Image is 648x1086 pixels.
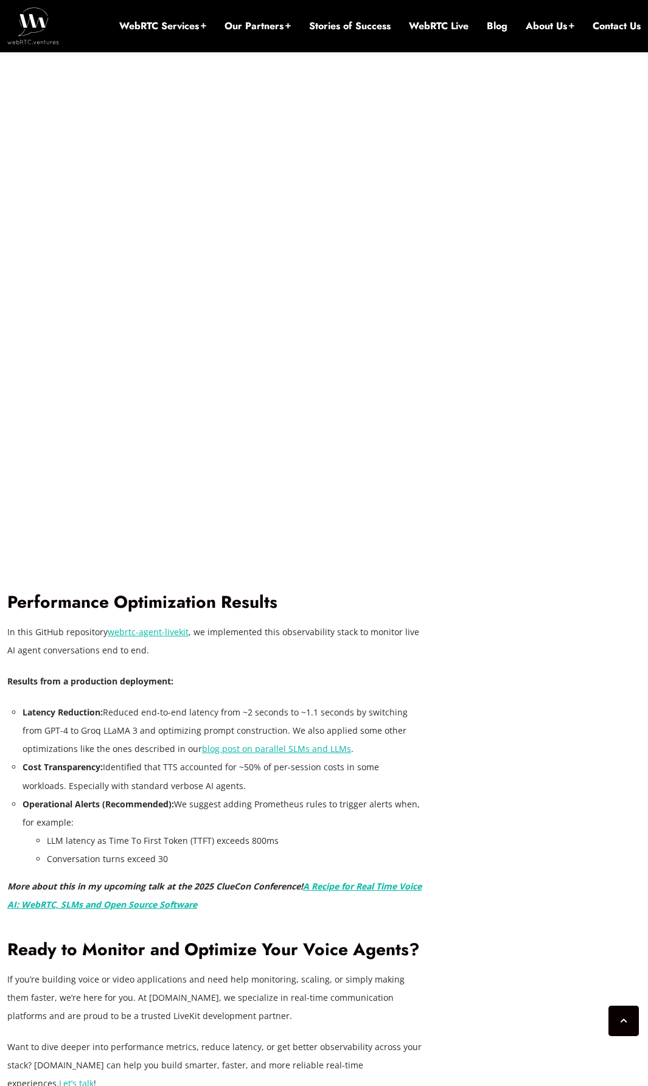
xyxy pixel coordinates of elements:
[7,880,422,910] em: More about this in my upcoming talk at the 2025 ClueCon Conference!
[7,623,422,660] p: In this GitHub repository , we implemented this observability stack to monitor live AI agent conv...
[47,850,422,868] li: Conversation turns exceed 30
[487,19,507,33] a: Blog
[7,592,422,613] h2: Performance Optimization Results
[7,13,422,560] iframe: Voice Agent Parallel LLM example with monitoring (Demo)
[202,743,351,754] a: blog post on parallel SLMs and LLMs
[23,761,103,773] strong: Cost Transparency:
[309,19,391,33] a: Stories of Success
[7,939,422,961] h2: Ready to Monitor and Optimize Your Voice Agents?
[225,19,291,33] a: Our Partners
[593,19,641,33] a: Contact Us
[23,703,422,758] li: Reduced end-to-end latency from ~2 seconds to ~1.1 seconds by switching from GPT-4 to Groq LLaMA ...
[526,19,574,33] a: About Us
[7,675,173,687] strong: Results from a production deployment:
[23,758,422,795] li: Identified that TTS accounted for ~50% of per-session costs in some workloads. Especially with st...
[108,626,189,638] a: webrtc-agent-livekit
[23,795,422,868] li: We suggest adding Prometheus rules to trigger alerts when, for example:
[47,832,422,850] li: LLM latency as Time To First Token (TTFT) exceeds 800ms
[409,19,469,33] a: WebRTC Live
[23,798,174,810] strong: Operational Alerts (Recommended):
[7,7,59,44] img: WebRTC.ventures
[7,970,422,1025] p: If you’re building voice or video applications and need help monitoring, scaling, or simply makin...
[23,706,103,718] strong: Latency Reduction:
[119,19,206,33] a: WebRTC Services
